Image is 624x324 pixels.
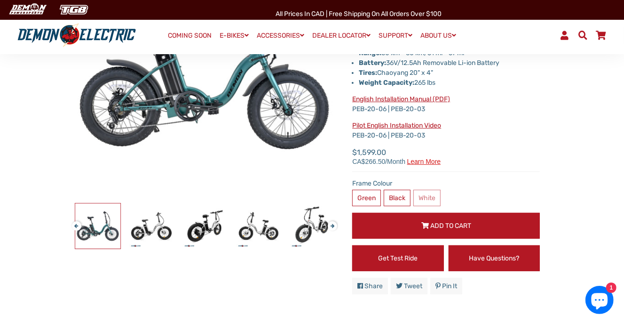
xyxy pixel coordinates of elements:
img: Pilot Folding eBike - Demon Electric [182,203,228,249]
strong: Range: [359,49,381,57]
span: $1,599.00 [352,147,441,165]
img: TGB Canada [55,2,93,17]
strong: Weight Capacity: [359,79,414,87]
button: Add to Cart [352,213,540,239]
a: ABOUT US [417,29,459,42]
label: Frame Colour [352,178,540,188]
span: Chaoyang 20" x 4" [359,69,433,77]
img: Pilot Folding eBike [75,203,120,249]
span: Pin it [442,282,457,290]
span: 50 km - 60 km/31 mi - 37 mi [359,49,464,57]
a: ACCESSORIES [253,29,308,42]
img: Pilot Folding eBike - Demon Electric [236,203,281,249]
strong: Battery: [359,59,386,67]
img: Pilot Folding eBike - Demon Electric [290,203,335,249]
a: Have Questions? [449,245,540,271]
img: Demon Electric logo [14,23,139,48]
button: Next [328,217,333,227]
p: 265 lbs [359,78,540,88]
strong: Tires: [359,69,377,77]
span: 36V/12.5Ah Removable Li-ion Battery [359,59,499,67]
span: Tweet [404,282,422,290]
a: Get Test Ride [352,245,444,271]
a: Pilot English Installation Video [352,121,441,130]
span: All Prices in CAD | Free shipping on all orders over $100 [276,10,442,18]
a: E-BIKES [216,29,252,42]
p: PEB-20-06 | PEB-20-03 [352,121,540,140]
a: SUPPORT [375,29,416,42]
img: Demon Electric [5,2,50,17]
a: DEALER LOCATOR [309,29,374,42]
button: Previous [72,217,78,227]
label: Black [384,190,411,206]
p: PEB-20-06 | PEB-20-03 [352,94,540,114]
inbox-online-store-chat: Shopify online store chat [583,286,616,316]
a: English Installation Manual (PDF) [352,95,450,103]
label: Green [352,190,381,206]
span: Add to Cart [430,222,471,230]
span: Share [364,282,383,290]
img: Pilot Folding eBike - Demon Electric [129,203,174,249]
a: COMING SOON [165,29,215,42]
label: White [413,190,441,206]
